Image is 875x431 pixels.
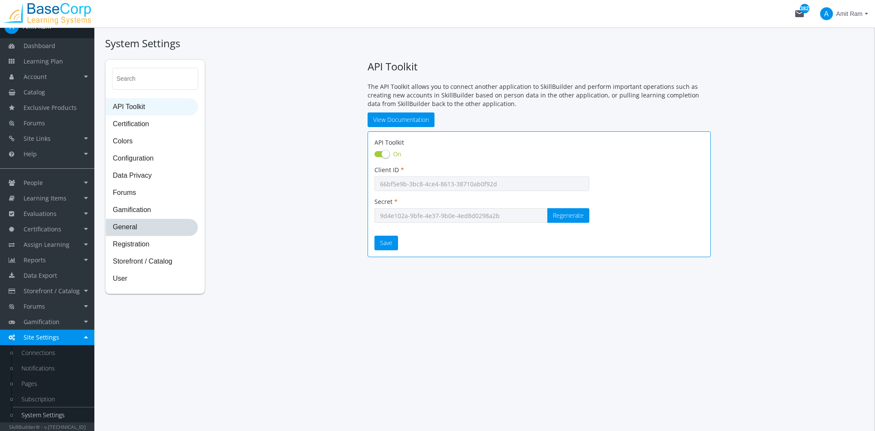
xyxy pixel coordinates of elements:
[368,59,711,74] h1: API Toolkit
[106,236,198,253] span: Registration
[24,103,77,112] span: Exclusive Products
[106,270,198,288] span: User
[24,57,63,65] span: Learning Plan
[393,151,401,158] span: On
[106,253,198,270] span: Storefront / Catalog
[368,112,434,127] a: View Documentation
[24,256,46,264] span: Reports
[106,116,198,133] span: Certification
[24,134,51,143] span: Site Links
[106,185,198,202] span: Forums
[24,119,45,127] span: Forums
[105,36,864,51] h1: System Settings
[24,150,37,158] span: Help
[374,166,404,174] label: Client ID
[794,9,805,19] mat-icon: mail
[374,197,398,206] label: Secret
[374,138,404,147] label: API Toolkit
[9,423,86,430] small: SkillBuilder® - v.[TECHNICAL_ID]
[24,225,61,233] span: Certifications
[13,361,94,376] a: Notifications
[836,6,863,21] span: Amit Ram
[13,345,94,361] a: Connections
[368,82,711,108] p: The API Toolkit allows you to connect another application to SkillBuilder and perform important o...
[13,392,94,407] a: Subscription
[24,42,55,50] span: Dashboard
[24,209,57,218] span: Evaluations
[106,202,198,219] span: Gamification
[24,88,45,96] span: Catalog
[24,333,59,341] span: Site Settings
[106,133,198,150] span: Colors
[24,302,45,310] span: Forums
[24,73,47,81] span: Account
[106,219,198,236] span: General
[24,179,43,187] span: People
[13,407,94,423] a: System Settings
[547,208,589,223] button: Regenerate
[106,99,198,116] span: API Toolkit
[13,376,94,392] a: Pages
[24,318,60,326] span: Gamification
[24,287,80,295] span: Storefront / Catalog
[106,150,198,167] span: Configuration
[24,271,57,279] span: Data Export
[374,236,398,250] button: Save
[106,167,198,185] span: Data Privacy
[24,240,69,249] span: Assign Learning
[820,7,833,20] span: A
[24,194,66,202] span: Learning Items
